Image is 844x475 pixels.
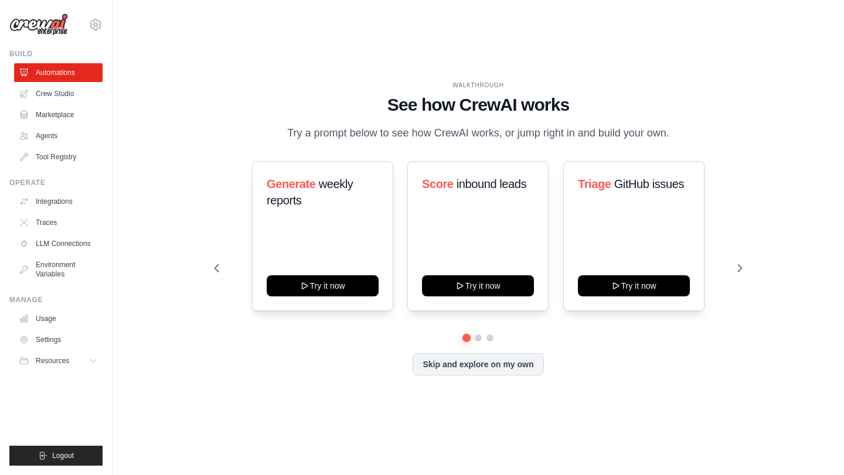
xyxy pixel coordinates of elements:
[14,63,103,82] a: Automations
[14,148,103,166] a: Tool Registry
[9,13,68,36] img: Logo
[413,353,543,375] button: Skip and explore on my own
[578,275,690,296] button: Try it now
[36,356,69,365] span: Resources
[578,177,611,190] span: Triage
[281,125,675,142] p: Try a prompt below to see how CrewAI works, or jump right in and build your own.
[14,309,103,328] a: Usage
[9,295,103,305] div: Manage
[14,127,103,145] a: Agents
[52,451,74,460] span: Logout
[9,49,103,59] div: Build
[14,351,103,370] button: Resources
[14,255,103,283] a: Environment Variables
[422,177,454,190] span: Score
[14,213,103,232] a: Traces
[14,234,103,253] a: LLM Connections
[14,105,103,124] a: Marketplace
[9,446,103,466] button: Logout
[14,84,103,103] a: Crew Studio
[215,81,741,90] div: WALKTHROUGH
[215,94,741,115] h1: See how CrewAI works
[14,330,103,349] a: Settings
[267,275,379,296] button: Try it now
[457,177,526,190] span: inbound leads
[614,177,683,190] span: GitHub issues
[267,177,353,207] span: weekly reports
[267,177,316,190] span: Generate
[14,192,103,211] a: Integrations
[9,178,103,187] div: Operate
[422,275,534,296] button: Try it now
